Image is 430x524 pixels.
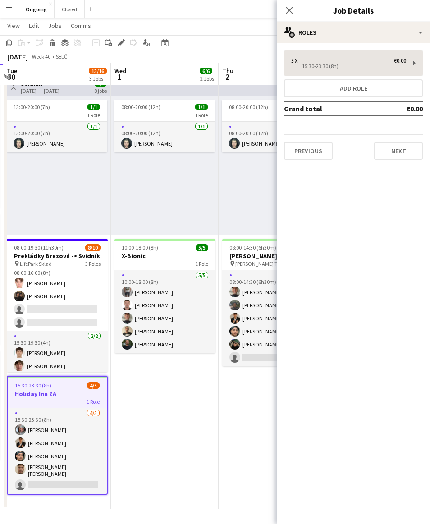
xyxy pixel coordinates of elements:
span: 13:00-20:00 (7h) [14,104,50,110]
td: Grand total [284,101,380,116]
a: Edit [25,20,43,32]
a: View [4,20,23,32]
span: 4/5 [87,382,100,389]
div: Roles [277,22,430,43]
span: Week 40 [30,53,52,60]
app-card-role: 4A5/608:00-14:30 (6h30m)[PERSON_NAME][PERSON_NAME][PERSON_NAME][PERSON_NAME][PERSON_NAME] [222,270,323,366]
div: 2 Jobs [200,75,214,82]
h3: [PERSON_NAME] Tepláreň [222,252,323,260]
h3: Job Details [277,5,430,16]
button: Next [374,142,423,160]
span: View [7,22,20,30]
button: Ongoing [18,0,55,18]
div: 15:30-23:30 (8h) [291,64,406,68]
span: Edit [29,22,39,30]
a: Jobs [45,20,65,32]
div: €0.00 [394,58,406,64]
span: Thu [222,67,233,75]
span: 6/6 [200,68,212,74]
h3: X-Bionic [114,252,215,260]
app-card-role: 1/108:00-20:00 (12h)[PERSON_NAME] [114,122,215,152]
div: SELČ [56,53,67,60]
span: 08:00-20:00 (12h) [121,104,160,110]
app-card-role: 2/215:30-19:30 (4h)[PERSON_NAME][PERSON_NAME] [7,331,108,375]
span: 30 [5,72,17,82]
span: 2 [221,72,233,82]
div: 5 x [291,58,302,64]
app-card-role: 2/408:00-16:00 (8h)[PERSON_NAME][PERSON_NAME] [7,261,108,331]
span: 1 Role [87,112,100,118]
button: Add role [284,79,423,97]
span: 3 Roles [85,260,101,267]
span: 1 Role [195,260,208,267]
span: 1/1 [87,104,100,110]
span: 1/1 [195,104,208,110]
div: [DATE] [7,52,28,61]
div: [DATE] → [DATE] [21,87,59,94]
span: Jobs [48,22,62,30]
div: 8 jobs [94,87,107,94]
h3: Holiday Inn ZA [8,390,107,398]
h3: Prekládky Brezová -> Svidník [7,252,108,260]
span: Wed [114,67,126,75]
span: 1 [113,72,126,82]
span: LifePark Sklad [20,260,52,267]
td: €0.00 [380,101,423,116]
span: [PERSON_NAME] Tepláreň [235,260,295,267]
button: Closed [55,0,85,18]
div: 3 Jobs [89,75,106,82]
span: 13/16 [89,68,107,74]
app-job-card: 08:00-20:00 (12h)1/11 Role1/108:00-20:00 (12h)[PERSON_NAME] [222,100,323,152]
app-card-role: 4/515:30-23:30 (8h)[PERSON_NAME][PERSON_NAME][PERSON_NAME][PERSON_NAME] [PERSON_NAME] [8,408,107,494]
span: 08:00-19:30 (11h30m) [14,244,64,251]
span: Tue [7,67,17,75]
app-card-role: 1/113:00-20:00 (7h)[PERSON_NAME] [6,122,107,152]
app-job-card: 08:00-14:30 (6h30m)5/6[PERSON_NAME] Tepláreň [PERSON_NAME] Tepláreň1 Role4A5/608:00-14:30 (6h30m)... [222,239,323,366]
app-job-card: 13:00-20:00 (7h)1/11 Role1/113:00-20:00 (7h)[PERSON_NAME] [6,100,107,152]
span: 15:30-23:30 (8h) [15,382,51,389]
span: 1 Role [195,112,208,118]
a: Comms [67,20,95,32]
app-job-card: 08:00-19:30 (11h30m)8/10Prekládky Brezová -> Svidník LifePark Sklad3 Roles[PERSON_NAME] [PERSON_N... [7,239,108,372]
span: 8/10 [85,244,101,251]
span: 1 Role [87,398,100,405]
span: 08:00-20:00 (12h) [229,104,268,110]
app-job-card: 15:30-23:30 (8h)4/5Holiday Inn ZA1 Role4/515:30-23:30 (8h)[PERSON_NAME][PERSON_NAME][PERSON_NAME]... [7,376,108,495]
app-job-card: 10:00-18:00 (8h)5/5X-Bionic1 Role5/510:00-18:00 (8h)[PERSON_NAME][PERSON_NAME][PERSON_NAME][PERSO... [114,239,215,353]
span: 5/5 [196,244,208,251]
app-job-card: 08:00-20:00 (12h)1/11 Role1/108:00-20:00 (12h)[PERSON_NAME] [114,100,215,152]
span: 10:00-18:00 (8h) [122,244,158,251]
app-card-role: 1/108:00-20:00 (12h)[PERSON_NAME] [222,122,323,152]
app-card-role: 5/510:00-18:00 (8h)[PERSON_NAME][PERSON_NAME][PERSON_NAME][PERSON_NAME][PERSON_NAME] [114,270,215,353]
button: Previous [284,142,333,160]
span: Comms [71,22,91,30]
span: 08:00-14:30 (6h30m) [229,244,276,251]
